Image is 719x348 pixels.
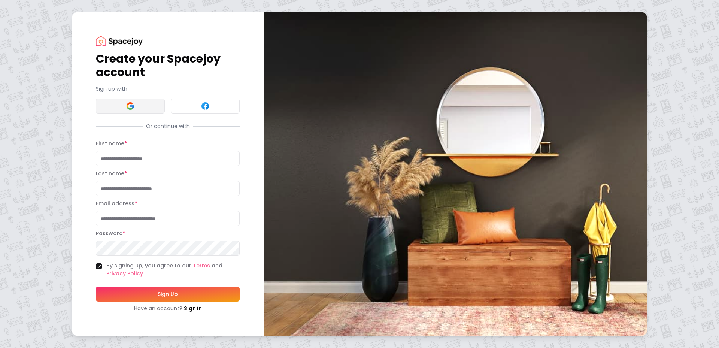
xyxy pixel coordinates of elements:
img: Google signin [126,102,135,111]
a: Terms [193,262,210,269]
img: Facebook signin [201,102,210,111]
img: banner [264,12,647,336]
label: By signing up, you agree to our and [106,262,240,278]
p: Sign up with [96,85,240,93]
h1: Create your Spacejoy account [96,52,240,79]
div: Have an account? [96,305,240,312]
a: Privacy Policy [106,270,143,277]
a: Sign in [184,305,202,312]
label: Last name [96,170,127,177]
span: Or continue with [143,122,193,130]
label: First name [96,140,127,147]
label: Password [96,230,125,237]
img: Spacejoy Logo [96,36,143,46]
button: Sign Up [96,287,240,302]
label: Email address [96,200,137,207]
